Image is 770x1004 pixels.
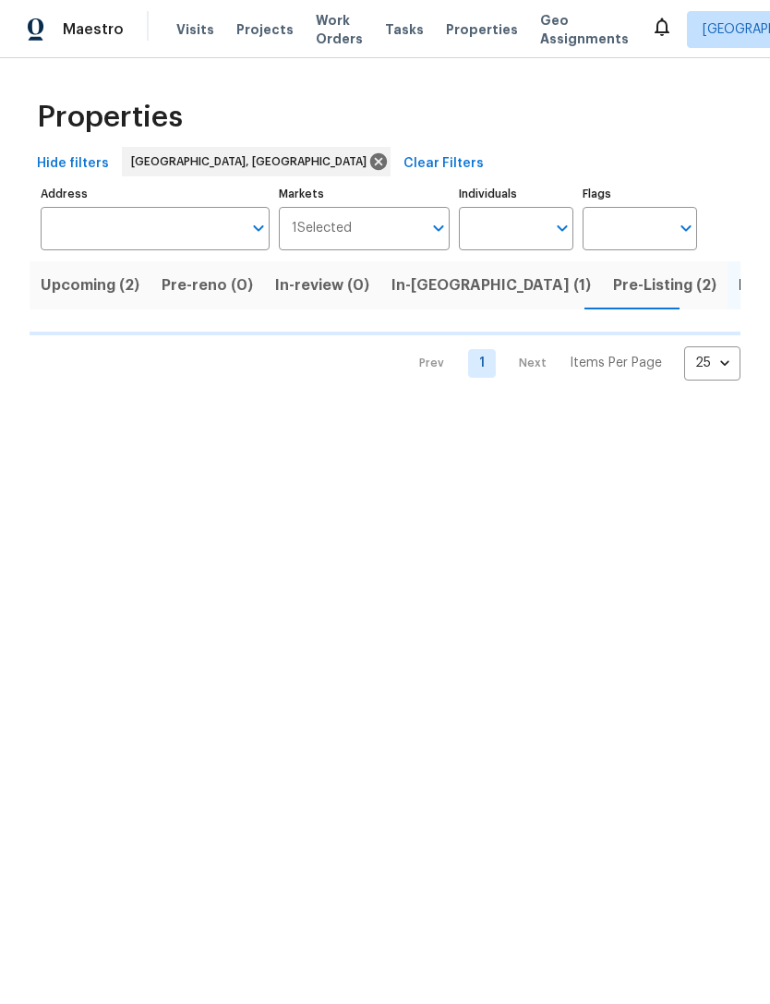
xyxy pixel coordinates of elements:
span: Pre-reno (0) [162,272,253,298]
span: Clear Filters [403,152,484,175]
span: Geo Assignments [540,11,629,48]
button: Open [549,215,575,241]
label: Individuals [459,188,573,200]
span: [GEOGRAPHIC_DATA], [GEOGRAPHIC_DATA] [131,152,374,171]
p: Items Per Page [570,354,662,372]
span: Properties [37,108,183,127]
label: Flags [583,188,697,200]
span: In-review (0) [275,272,369,298]
button: Clear Filters [396,147,491,181]
span: Properties [446,20,518,39]
a: Goto page 1 [468,349,496,378]
span: In-[GEOGRAPHIC_DATA] (1) [391,272,591,298]
span: Upcoming (2) [41,272,139,298]
span: Hide filters [37,152,109,175]
div: 25 [684,339,740,387]
label: Address [41,188,270,200]
button: Open [246,215,271,241]
span: Projects [236,20,294,39]
span: Maestro [63,20,124,39]
span: Pre-Listing (2) [613,272,716,298]
span: Tasks [385,23,424,36]
div: [GEOGRAPHIC_DATA], [GEOGRAPHIC_DATA] [122,147,391,176]
span: Visits [176,20,214,39]
nav: Pagination Navigation [402,346,740,381]
label: Markets [279,188,451,200]
button: Open [426,215,451,241]
span: Work Orders [316,11,363,48]
span: 1 Selected [292,221,352,236]
button: Hide filters [30,147,116,181]
button: Open [673,215,699,241]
